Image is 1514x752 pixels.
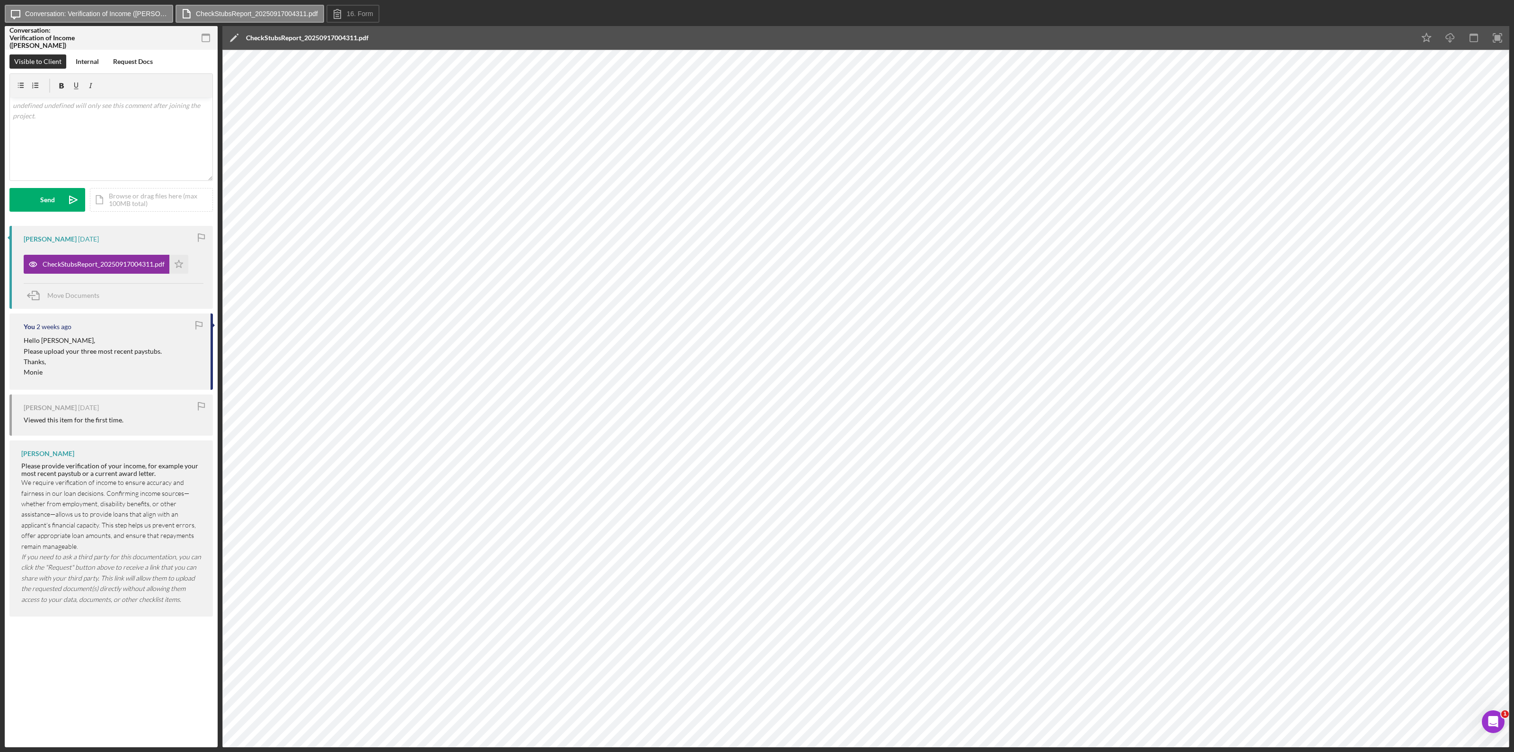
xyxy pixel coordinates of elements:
span: 1 [1501,710,1509,718]
div: [PERSON_NAME] [24,235,77,243]
time: 2025-09-17 04:46 [78,235,99,243]
p: We require verification of income to ensure accuracy and fairness in our loan decisions. Confirmi... [21,477,203,552]
div: CheckStubsReport_20250917004311.pdf [43,260,165,268]
label: Conversation: Verification of Income ([PERSON_NAME]) [25,10,167,18]
button: Request Docs [108,54,158,69]
div: Visible to Client [14,54,62,69]
button: 16. Form [326,5,379,23]
div: Internal [76,54,99,69]
button: Internal [71,54,104,69]
button: Visible to Client [9,54,66,69]
p: Hello [PERSON_NAME], [24,335,162,346]
button: Move Documents [24,284,109,307]
label: CheckStubsReport_20250917004311.pdf [196,10,318,18]
p: Please upload your three most recent paystubs. [24,346,162,357]
em: If you need to ask a third party for this documentation, you can click the "Request" button above... [21,553,201,603]
div: You [24,323,35,331]
button: CheckStubsReport_20250917004311.pdf [24,255,188,274]
div: Request Docs [113,54,153,69]
iframe: Intercom live chat [1482,710,1505,733]
time: 2025-09-03 06:16 [78,404,99,412]
span: Move Documents [47,291,99,299]
div: Please provide verification of your income, for example your most recent paystub or a current awa... [21,462,203,477]
time: 2025-09-11 16:52 [36,323,71,331]
button: CheckStubsReport_20250917004311.pdf [176,5,324,23]
p: Monie [24,367,162,377]
button: Send [9,188,85,212]
div: Viewed this item for the first time. [24,416,123,424]
div: [PERSON_NAME] [21,450,74,457]
p: Thanks, [24,357,162,367]
p: ​ [21,552,203,605]
label: 16. Form [347,10,373,18]
div: [PERSON_NAME] [24,404,77,412]
div: Conversation: Verification of Income ([PERSON_NAME]) [9,27,76,49]
div: Send [40,188,55,212]
button: Conversation: Verification of Income ([PERSON_NAME]) [5,5,173,23]
div: CheckStubsReport_20250917004311.pdf [246,34,369,42]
